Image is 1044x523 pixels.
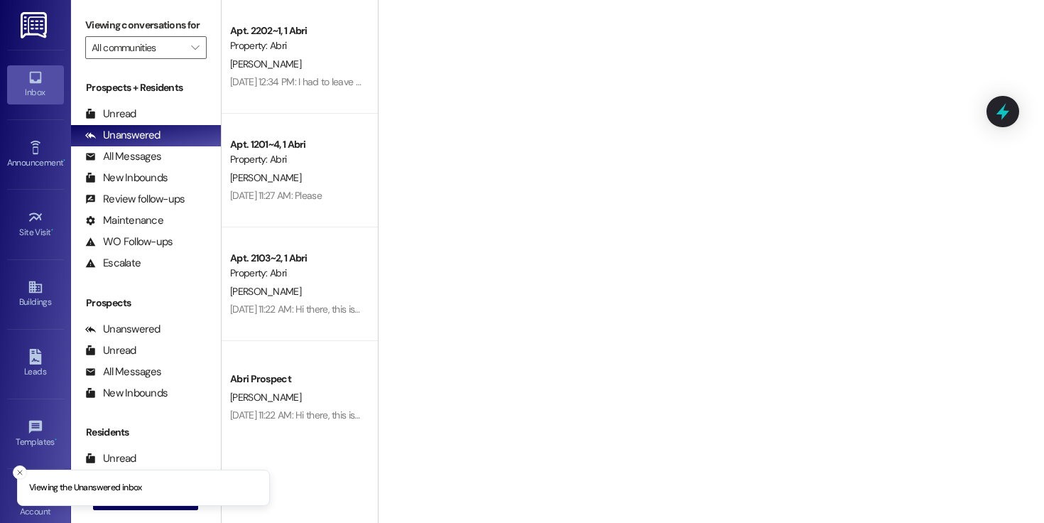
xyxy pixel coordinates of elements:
[230,58,301,70] span: [PERSON_NAME]
[71,80,221,95] div: Prospects + Residents
[230,251,361,266] div: Apt. 2103~2, 1 Abri
[29,482,142,495] p: Viewing the Unanswered inbox
[7,275,64,313] a: Buildings
[7,65,64,104] a: Inbox
[85,322,161,337] div: Unanswered
[230,391,301,404] span: [PERSON_NAME]
[85,386,168,401] div: New Inbounds
[230,171,301,184] span: [PERSON_NAME]
[92,36,184,59] input: All communities
[230,75,1011,88] div: [DATE] 12:34 PM: I had to leave for work but everything's moved out and it's clean I was wanting ...
[71,425,221,440] div: Residents
[85,343,136,358] div: Unread
[85,128,161,143] div: Unanswered
[85,107,136,122] div: Unread
[230,38,361,53] div: Property: Abri
[63,156,65,166] span: •
[71,296,221,311] div: Prospects
[85,14,207,36] label: Viewing conversations for
[85,171,168,185] div: New Inbounds
[85,365,161,379] div: All Messages
[230,303,1002,316] div: [DATE] 11:22 AM: Hi there, this is [PERSON_NAME], I was set to check in early [DATE] and no one i...
[85,234,173,249] div: WO Follow-ups
[7,205,64,244] a: Site Visit •
[21,12,50,38] img: ResiDesk Logo
[230,23,361,38] div: Apt. 2202~1, 1 Abri
[13,465,27,480] button: Close toast
[230,189,322,202] div: [DATE] 11:27 AM: Please
[85,213,163,228] div: Maintenance
[191,42,199,53] i: 
[7,345,64,383] a: Leads
[230,409,1002,421] div: [DATE] 11:22 AM: Hi there, this is [PERSON_NAME], I was set to check in early [DATE] and no one i...
[230,137,361,152] div: Apt. 1201~4, 1 Abri
[55,435,57,445] span: •
[230,285,301,298] span: [PERSON_NAME]
[85,192,185,207] div: Review follow-ups
[85,149,161,164] div: All Messages
[7,485,64,523] a: Account
[230,266,361,281] div: Property: Abri
[230,152,361,167] div: Property: Abri
[85,256,141,271] div: Escalate
[51,225,53,235] span: •
[7,415,64,453] a: Templates •
[85,451,136,466] div: Unread
[230,372,361,387] div: Abri Prospect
